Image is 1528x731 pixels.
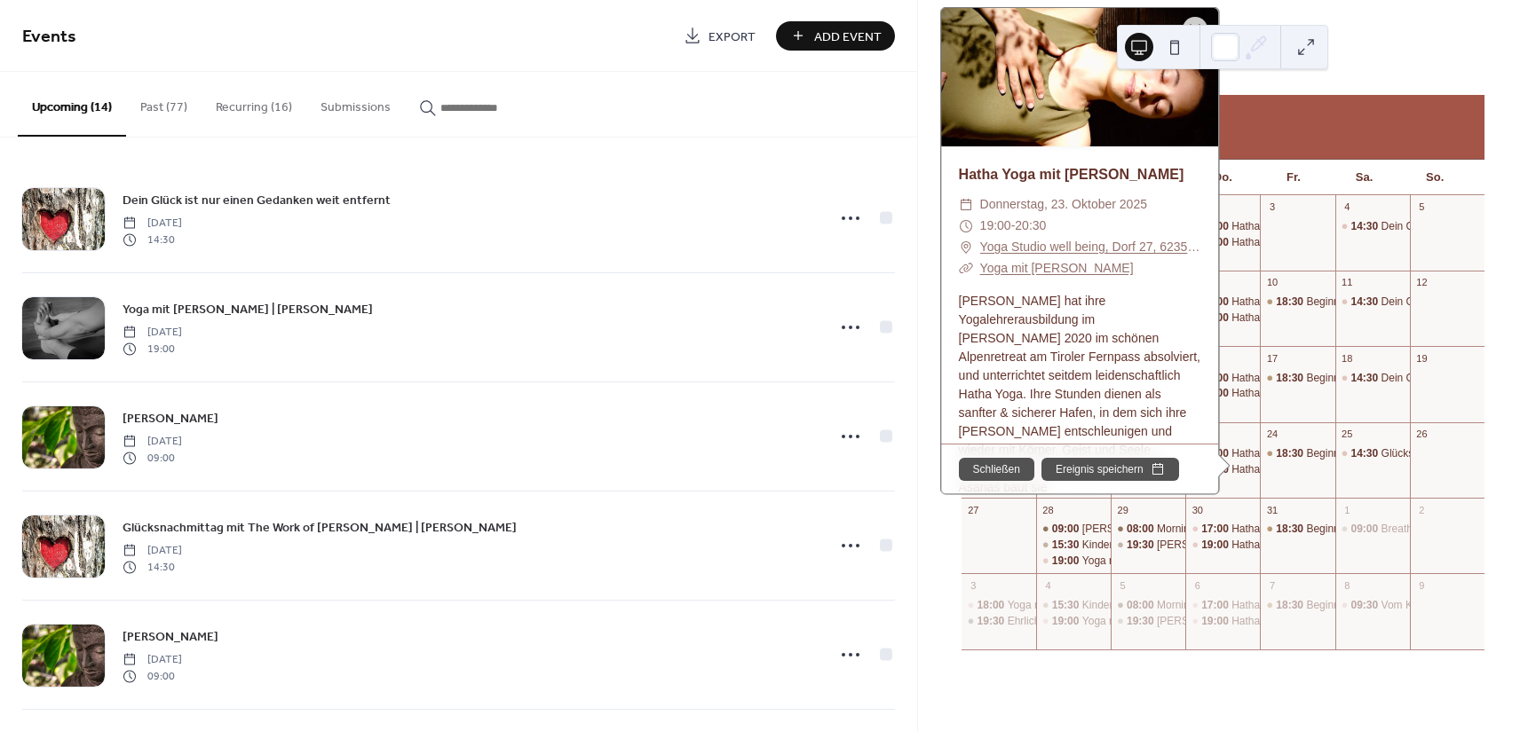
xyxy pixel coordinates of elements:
div: Morning Yoga | [PERSON_NAME] [1157,522,1318,537]
div: Beginner Yoga-Kurs | Claudia [1260,598,1334,613]
div: Beginner Yoga-Kurs | [PERSON_NAME] [1306,446,1497,461]
div: 5 [1415,200,1429,214]
a: Hatha Yoga mit [PERSON_NAME] [959,167,1184,182]
div: 7 [1265,578,1279,592]
div: [PERSON_NAME] mit [PERSON_NAME] [1157,538,1352,553]
div: So. [1399,160,1470,195]
div: Yoga mit [PERSON_NAME] | [PERSON_NAME] [1082,614,1310,629]
div: Morning Yoga | [PERSON_NAME] [1157,598,1318,613]
div: 17 [1265,351,1279,365]
span: - [1011,216,1016,237]
div: Sa. [1329,160,1400,195]
div: Kinderyoga 3 - 6 Jahre [1082,598,1190,613]
div: Yoga mit [PERSON_NAME] | [PERSON_NAME] [1082,554,1310,569]
a: Yoga mit [PERSON_NAME] | [PERSON_NAME] [123,299,373,319]
div: Beginner Yoga-Kurs | [PERSON_NAME] [1306,371,1497,386]
div: Beginner Yoga-Kurs | [PERSON_NAME] [1306,598,1497,613]
div: Hatha Yoga mit Belinda [1185,522,1260,537]
span: 19:30 [1127,614,1157,629]
a: Yoga Studio well being, Dorf 27, 6235 Reith im [GEOGRAPHIC_DATA] [980,237,1200,258]
span: 19:00 [1052,554,1082,569]
span: 09:30 [1351,598,1382,613]
span: [DATE] [123,543,182,559]
span: 14:30 [1351,295,1382,310]
span: [PERSON_NAME] [123,410,218,428]
div: Hatha Yoga mit [PERSON_NAME] [1231,310,1394,326]
div: Ehrliches Mitteilen | [PERSON_NAME] [1008,614,1191,629]
div: 9 [1415,578,1429,592]
div: Beginner Yoga-Kurs | [PERSON_NAME] [1306,522,1497,537]
a: [PERSON_NAME] [123,626,218,647]
span: 19:30 [978,614,1008,629]
div: Yoga mit Lisa | Hatha Vinyasa [1036,554,1111,569]
span: 17:00 [1201,522,1231,537]
span: 08:00 [1127,598,1157,613]
span: [PERSON_NAME] [123,628,218,647]
div: Morning Yoga | Christina [1111,598,1185,613]
span: Add Event [814,28,882,46]
span: 17:00 [1201,598,1231,613]
a: Add Event [776,21,895,51]
span: 18:30 [1276,522,1306,537]
div: Hatha Yoga mit [PERSON_NAME] [1231,522,1394,537]
button: Upcoming (14) [18,72,126,137]
a: [PERSON_NAME] [123,408,218,428]
span: 18:30 [1276,598,1306,613]
span: Yoga mit [PERSON_NAME] | [PERSON_NAME] [123,301,373,319]
span: 14:30 [123,559,182,575]
div: 24 [1265,428,1279,441]
div: 1 [1341,503,1354,516]
div: Dein Glück ist nur einen Gedanken weit entfernt [1335,219,1410,234]
div: Breathwork mit Lars [1335,522,1410,537]
div: 27 [967,503,980,516]
div: 30 [1191,503,1204,516]
div: 26 [1415,428,1429,441]
div: Kinderyoga 3 - 6 Jahre [1082,538,1190,553]
div: 29 [1116,503,1129,516]
div: Beginner Yoga-Kurs | Claudia [1260,522,1334,537]
div: [PERSON_NAME] mit [PERSON_NAME] [1157,614,1352,629]
div: Hatha Yoga mit [PERSON_NAME] [1231,462,1394,477]
span: 19:30 [1127,538,1157,553]
div: 10 [1265,276,1279,289]
span: 19:00 [1201,538,1231,553]
a: Dein Glück ist nur einen Gedanken weit entfernt [123,190,391,210]
div: 18 [1341,351,1354,365]
div: 12 [1415,276,1429,289]
div: Fr. [1258,160,1329,195]
span: 18:00 [978,598,1008,613]
a: Yoga mit [PERSON_NAME] [980,261,1134,275]
button: Past (77) [126,72,202,135]
span: Dein Glück ist nur einen Gedanken weit entfernt [123,192,391,210]
div: Hatha Yoga mit [PERSON_NAME] [1231,598,1394,613]
div: Yoga mit Lisa | Hatha Vinyasa [1036,614,1111,629]
div: 6 [1191,578,1204,592]
span: 14:30 [123,232,182,248]
div: Hatha Yoga mit Belinda [1185,614,1260,629]
div: 31 [1265,503,1279,516]
div: 8 [1341,578,1354,592]
span: 08:00 [1127,522,1157,537]
span: Events [22,20,76,54]
span: Export [709,28,756,46]
div: Yoga mit [PERSON_NAME] | [PERSON_NAME] [1008,598,1236,613]
div: 5 [1116,578,1129,592]
div: Beginner Yoga-Kurs | Claudia [1260,446,1334,461]
div: Taiji Zen [1036,522,1111,537]
span: 19:00 [1201,614,1231,629]
span: 15:30 [1052,538,1082,553]
div: Hatha Yoga mit [PERSON_NAME] [1231,295,1394,310]
div: Morning Yoga | Christina [1111,522,1185,537]
div: Kinderyoga 3 - 6 Jahre [1036,598,1111,613]
div: Dein Glück ist nur einen Gedanken weit entfernt [1335,371,1410,386]
span: 15:30 [1052,598,1082,613]
div: ​ [959,216,973,237]
div: Qi Gong mit Lars [1111,538,1185,553]
span: 18:30 [1276,446,1306,461]
span: 19:00 [1052,614,1082,629]
div: Vom Kopf ins Herz – vom gestressten Denken zum entspannten Sein [1335,598,1410,613]
div: 28 [1041,503,1055,516]
div: 4 [1341,200,1354,214]
div: Hatha Yoga mit Belinda [1185,598,1260,613]
div: Dein Glück ist nur einen Gedanken weit entfernt [1335,295,1410,310]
